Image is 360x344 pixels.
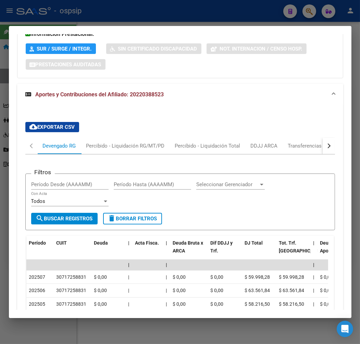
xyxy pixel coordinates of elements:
[166,301,167,307] span: |
[31,198,46,204] span: Todos
[220,46,302,52] span: Not. Internacion / Censo Hosp.
[166,274,167,280] span: |
[175,142,240,150] div: Percibido - Liquidación Total
[126,236,133,266] datatable-header-cell: |
[54,236,91,266] datatable-header-cell: CUIT
[133,236,163,266] datatable-header-cell: Acta Fisca.
[128,262,130,267] span: |
[36,61,101,68] span: Prestaciones Auditadas
[36,214,44,222] mat-icon: search
[208,236,242,266] datatable-header-cell: Dif DDJJ y Trf.
[163,236,170,266] datatable-header-cell: |
[128,301,129,307] span: |
[320,301,333,307] span: $ 0,00
[94,301,107,307] span: $ 0,00
[313,288,314,293] span: |
[29,274,46,280] span: 202507
[17,84,343,106] mat-expansion-panel-header: Aportes y Contribuciones del Afiliado: 20220388523
[86,142,165,150] div: Percibido - Liquidación RG/MT/PD
[43,142,76,150] div: Devengado RG
[211,288,224,293] span: $ 0,00
[173,288,186,293] span: $ 0,00
[288,142,337,150] div: Transferencias ARCA
[320,274,333,280] span: $ 0,00
[211,301,224,307] span: $ 0,00
[128,240,130,246] span: |
[36,216,93,222] span: Buscar Registros
[166,240,167,246] span: |
[313,301,314,307] span: |
[242,236,276,266] datatable-header-cell: DJ Total
[166,288,167,293] span: |
[106,43,201,54] button: Sin Certificado Discapacidad
[25,122,79,132] button: Exportar CSV
[279,301,305,307] span: $ 58.216,50
[173,240,203,253] span: Deuda Bruta x ARCA
[211,274,224,280] span: $ 0,00
[128,288,129,293] span: |
[337,321,353,337] div: Open Intercom Messenger
[245,274,270,280] span: $ 59.998,28
[31,213,98,224] button: Buscar Registros
[29,301,46,307] span: 202505
[313,274,314,280] span: |
[31,168,55,176] h3: Filtros
[279,288,305,293] span: $ 63.561,84
[29,123,38,131] mat-icon: cloud_download
[57,287,87,294] div: 30717258831
[94,288,107,293] span: $ 0,00
[26,30,335,38] h3: Información Prestacional:
[211,240,233,253] span: Dif DDJJ y Trf.
[103,213,162,224] button: Borrar Filtros
[135,240,159,246] span: Acta Fisca.
[29,124,75,130] span: Exportar CSV
[94,274,107,280] span: $ 0,00
[170,236,208,266] datatable-header-cell: Deuda Bruta x ARCA
[26,43,96,54] button: SUR / SURGE / INTEGR.
[245,240,263,246] span: DJ Total
[166,262,167,267] span: |
[279,240,326,253] span: Tot. Trf. [GEOGRAPHIC_DATA]
[320,288,333,293] span: $ 0,00
[29,240,46,246] span: Período
[57,300,87,308] div: 30717258831
[29,288,46,293] span: 202506
[173,301,186,307] span: $ 0,00
[276,236,311,266] datatable-header-cell: Tot. Trf. Bruto
[108,214,116,222] mat-icon: delete
[320,240,335,253] span: Deuda Aporte
[128,274,129,280] span: |
[311,236,318,266] datatable-header-cell: |
[94,240,108,246] span: Deuda
[57,273,87,281] div: 30717258831
[26,59,105,70] button: Prestaciones Auditadas
[207,43,307,54] button: Not. Internacion / Censo Hosp.
[173,274,186,280] span: $ 0,00
[318,236,352,266] datatable-header-cell: Deuda Aporte
[196,181,259,188] span: Seleccionar Gerenciador
[251,142,278,150] div: DDJJ ARCA
[245,288,270,293] span: $ 63.561,84
[279,274,305,280] span: $ 59.998,28
[118,46,197,52] span: Sin Certificado Discapacidad
[26,236,54,266] datatable-header-cell: Período
[313,262,315,267] span: |
[245,301,270,307] span: $ 58.216,50
[313,240,315,246] span: |
[37,46,92,52] span: SUR / SURGE / INTEGR.
[91,236,126,266] datatable-header-cell: Deuda
[108,216,157,222] span: Borrar Filtros
[36,91,164,98] span: Aportes y Contribuciones del Afiliado: 20220388523
[57,240,67,246] span: CUIT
